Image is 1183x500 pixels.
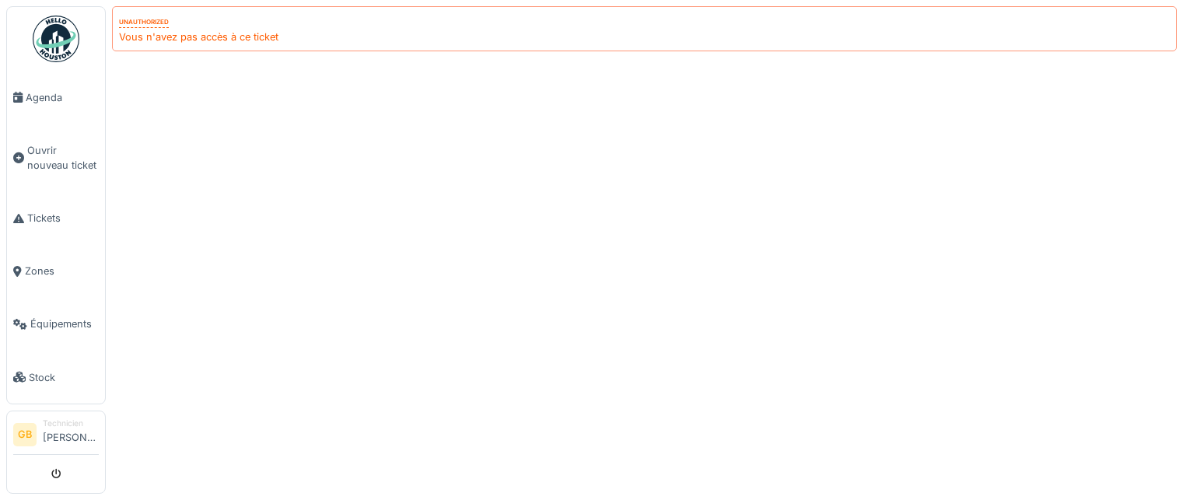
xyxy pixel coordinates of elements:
[7,245,105,298] a: Zones
[7,124,105,191] a: Ouvrir nouveau ticket
[43,418,99,451] li: [PERSON_NAME]
[27,211,99,226] span: Tickets
[33,16,79,62] img: Badge_color-CXgf-gQk.svg
[7,192,105,245] a: Tickets
[13,418,99,455] a: GB Technicien[PERSON_NAME]
[25,264,99,278] span: Zones
[7,351,105,404] a: Stock
[119,17,169,28] div: Unauthorized
[30,316,99,331] span: Équipements
[119,30,278,44] div: Vous n'avez pas accès à ce ticket
[13,423,37,446] li: GB
[7,71,105,124] a: Agenda
[27,143,99,173] span: Ouvrir nouveau ticket
[26,90,99,105] span: Agenda
[29,370,99,385] span: Stock
[7,298,105,351] a: Équipements
[43,418,99,429] div: Technicien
